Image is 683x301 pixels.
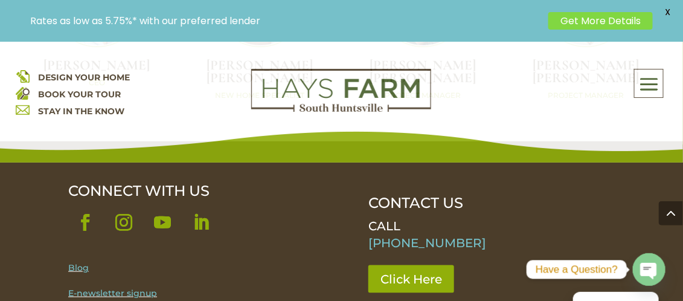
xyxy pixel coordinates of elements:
[39,89,121,100] a: BOOK YOUR TOUR
[368,219,400,233] span: CALL
[30,15,542,27] p: Rates as low as 5.75%* with our preferred lender
[68,183,327,199] div: CONNECT WITH US
[184,206,218,239] a: Follow on LinkedIn
[16,69,30,83] img: design your home
[659,3,677,21] span: X
[68,206,102,239] a: Follow on Facebook
[68,262,89,273] a: Blog
[39,106,125,117] a: STAY IN THE KNOW
[251,69,431,112] img: Logo
[39,72,130,83] a: DESIGN YOUR HOME
[16,86,30,100] img: book your home tour
[368,195,603,212] p: CONTACT US
[368,265,454,293] a: Click Here
[68,288,157,299] a: E-newsletter signup
[548,12,653,30] a: Get More Details
[251,104,431,115] a: hays farm homes huntsville development
[146,206,179,239] a: Follow on Youtube
[368,236,486,250] a: [PHONE_NUMBER]
[107,206,141,239] a: Follow on Instagram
